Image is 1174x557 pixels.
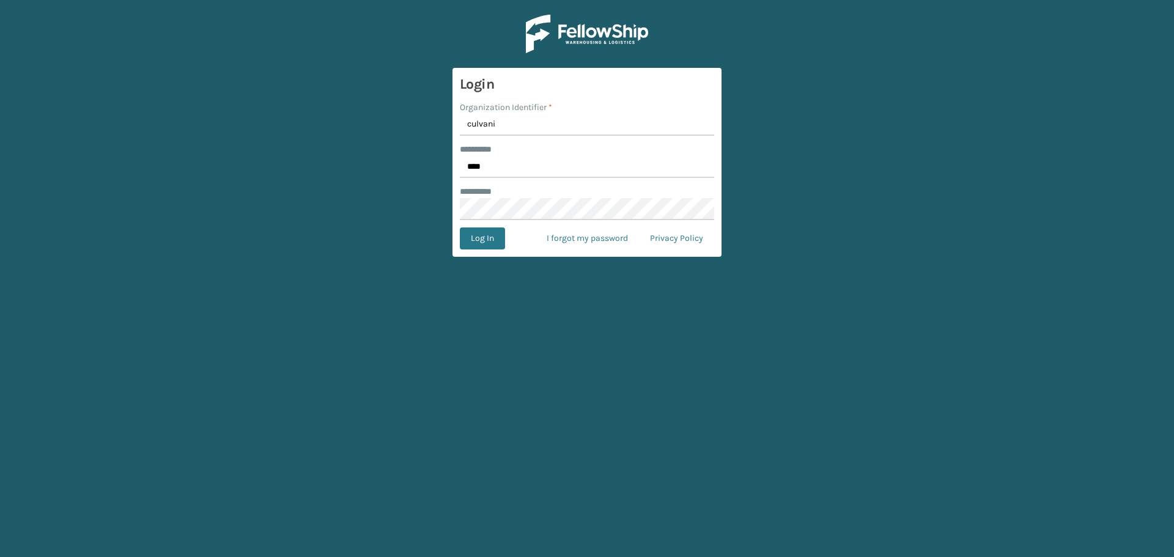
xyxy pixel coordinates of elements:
a: Privacy Policy [639,227,714,249]
a: I forgot my password [536,227,639,249]
label: Organization Identifier [460,101,552,114]
button: Log In [460,227,505,249]
h3: Login [460,75,714,94]
img: Logo [526,15,648,53]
